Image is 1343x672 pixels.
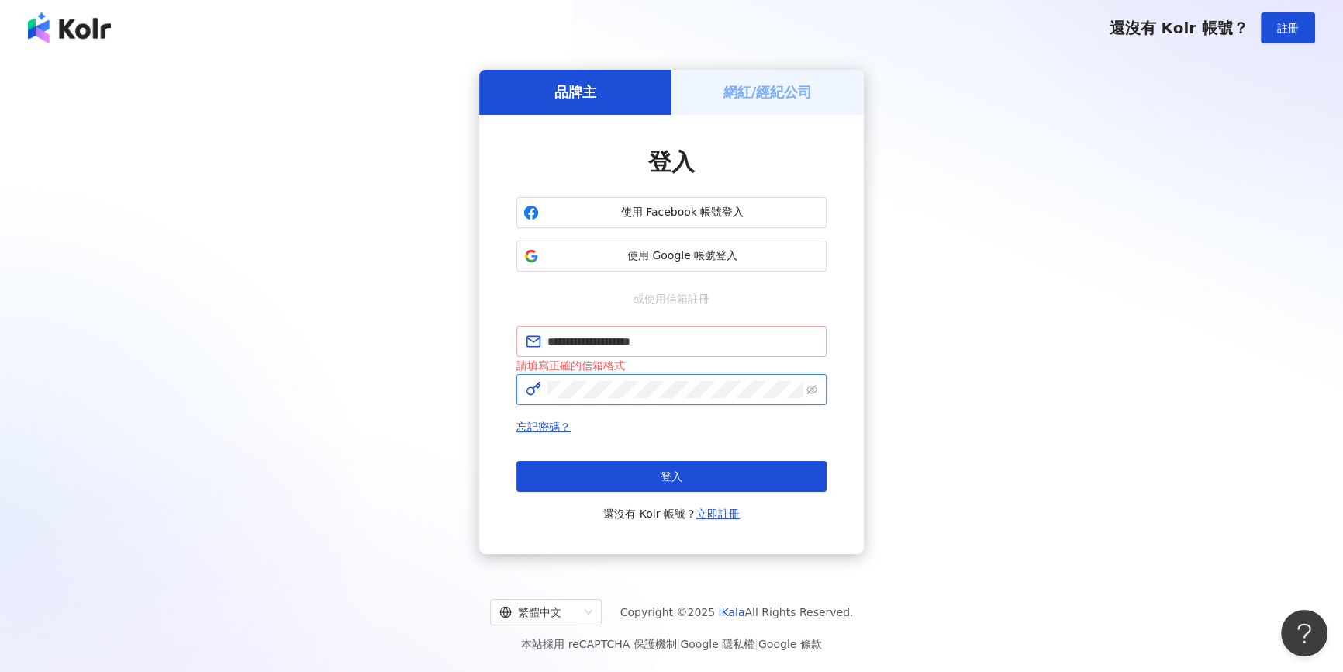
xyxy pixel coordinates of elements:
button: 註冊 [1261,12,1315,43]
span: Copyright © 2025 All Rights Reserved. [620,603,854,622]
button: 使用 Google 帳號登入 [516,241,827,272]
span: | [677,638,681,650]
span: 還沒有 Kolr 帳號？ [603,504,740,523]
div: 繁體中文 [499,600,578,625]
span: | [754,638,758,650]
a: Google 隱私權 [680,638,754,650]
span: 註冊 [1277,22,1299,34]
a: 忘記密碼？ [516,421,571,433]
div: 請填寫正確的信箱格式 [516,357,827,374]
span: 登入 [648,148,695,175]
button: 登入 [516,461,827,492]
h5: 品牌主 [554,82,596,102]
span: 還沒有 Kolr 帳號？ [1109,19,1248,37]
span: 登入 [661,470,682,483]
span: 或使用信箱註冊 [623,290,720,307]
span: 本站採用 reCAPTCHA 保護機制 [521,635,821,653]
h5: 網紅/經紀公司 [723,82,813,102]
a: Google 條款 [758,638,822,650]
span: 使用 Google 帳號登入 [545,248,820,264]
span: eye-invisible [806,384,817,395]
a: iKala [719,606,745,618]
a: 立即註冊 [696,507,740,520]
img: logo [28,12,111,43]
span: 使用 Facebook 帳號登入 [545,205,820,220]
iframe: Help Scout Beacon - Open [1281,610,1327,656]
button: 使用 Facebook 帳號登入 [516,197,827,228]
